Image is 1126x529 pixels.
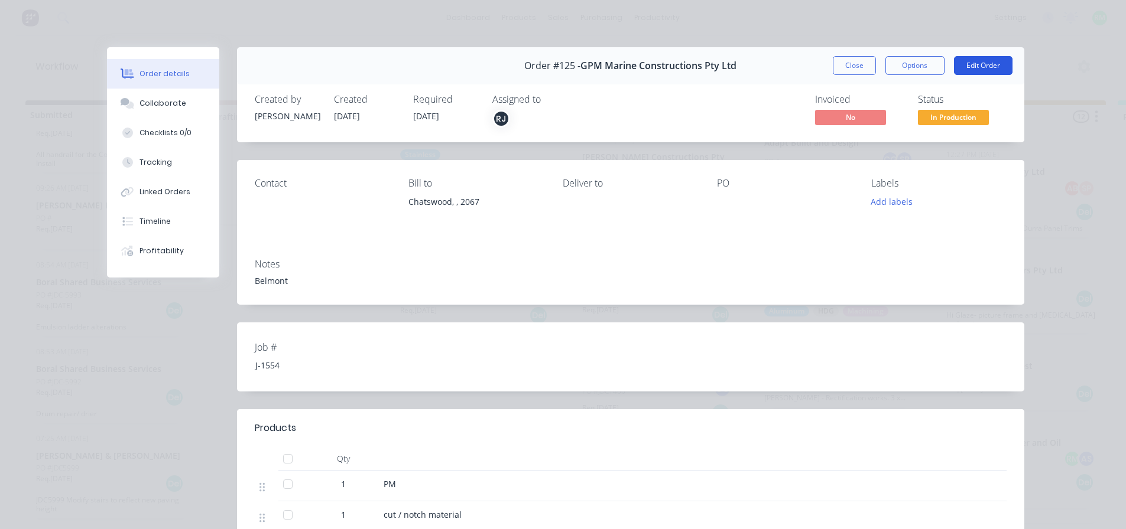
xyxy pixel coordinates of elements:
[815,110,886,125] span: No
[107,89,219,118] button: Collaborate
[334,110,360,122] span: [DATE]
[408,194,544,210] div: Chatswood, , 2067
[341,508,346,521] span: 1
[107,207,219,236] button: Timeline
[954,56,1013,75] button: Edit Order
[918,94,1007,105] div: Status
[492,94,611,105] div: Assigned to
[815,94,904,105] div: Invoiced
[871,178,1007,189] div: Labels
[524,60,580,71] span: Order #125 -
[833,56,876,75] button: Close
[139,98,186,109] div: Collaborate
[413,110,439,122] span: [DATE]
[107,148,219,177] button: Tracking
[107,177,219,207] button: Linked Orders
[918,110,989,128] button: In Production
[255,421,296,435] div: Products
[107,236,219,266] button: Profitability
[246,357,394,374] div: J-1554
[139,246,184,256] div: Profitability
[918,110,989,125] span: In Production
[563,178,698,189] div: Deliver to
[107,59,219,89] button: Order details
[408,194,544,231] div: Chatswood, , 2067
[865,194,919,210] button: Add labels
[885,56,945,75] button: Options
[139,128,192,138] div: Checklists 0/0
[492,110,510,128] button: RJ
[580,60,736,71] span: GPM Marine Constructions Pty Ltd
[255,340,403,354] label: Job #
[139,216,171,227] div: Timeline
[408,178,544,189] div: Bill to
[334,94,399,105] div: Created
[384,509,462,520] span: cut / notch material
[717,178,852,189] div: PO
[384,478,396,489] span: PM
[107,118,219,148] button: Checklists 0/0
[341,478,346,490] span: 1
[255,178,390,189] div: Contact
[255,275,1007,287] div: Belmont
[139,68,190,79] div: Order details
[308,447,379,471] div: Qty
[139,187,190,197] div: Linked Orders
[139,157,172,168] div: Tracking
[255,110,320,122] div: [PERSON_NAME]
[413,94,478,105] div: Required
[255,259,1007,270] div: Notes
[255,94,320,105] div: Created by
